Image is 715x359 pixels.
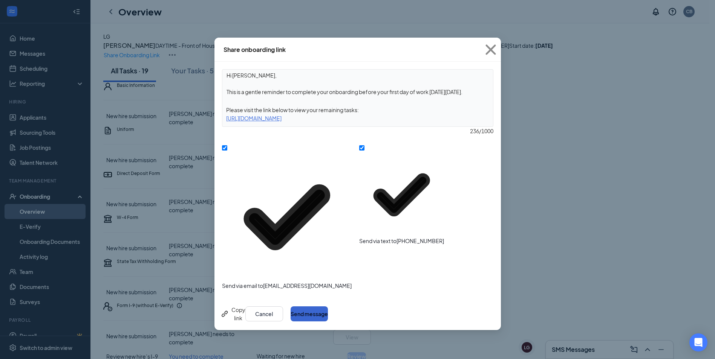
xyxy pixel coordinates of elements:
div: Share onboarding link [224,46,286,54]
input: Send via text to[PHONE_NUMBER] [359,145,364,151]
svg: Cross [481,40,501,60]
button: Cancel [245,306,283,321]
span: Send via text to [PHONE_NUMBER] [359,237,444,244]
button: Close [481,38,501,62]
input: Send via email to[EMAIL_ADDRESS][DOMAIN_NAME] [222,145,227,151]
svg: Checkmark [359,152,444,237]
div: 236 / 1000 [222,127,493,135]
div: Please visit the link below to view your remaining tasks: [222,106,493,114]
textarea: Hi [PERSON_NAME], This is a gentle reminder to complete your onboarding before your first day of ... [222,70,493,97]
button: Send message [291,306,328,321]
div: [URL][DOMAIN_NAME] [222,114,493,122]
div: Copy link [220,306,245,322]
div: Open Intercom Messenger [689,333,707,351]
svg: Checkmark [222,152,352,282]
svg: Link [220,309,230,318]
button: Link Copy link [220,306,245,322]
span: Send via email to [EMAIL_ADDRESS][DOMAIN_NAME] [222,282,352,289]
